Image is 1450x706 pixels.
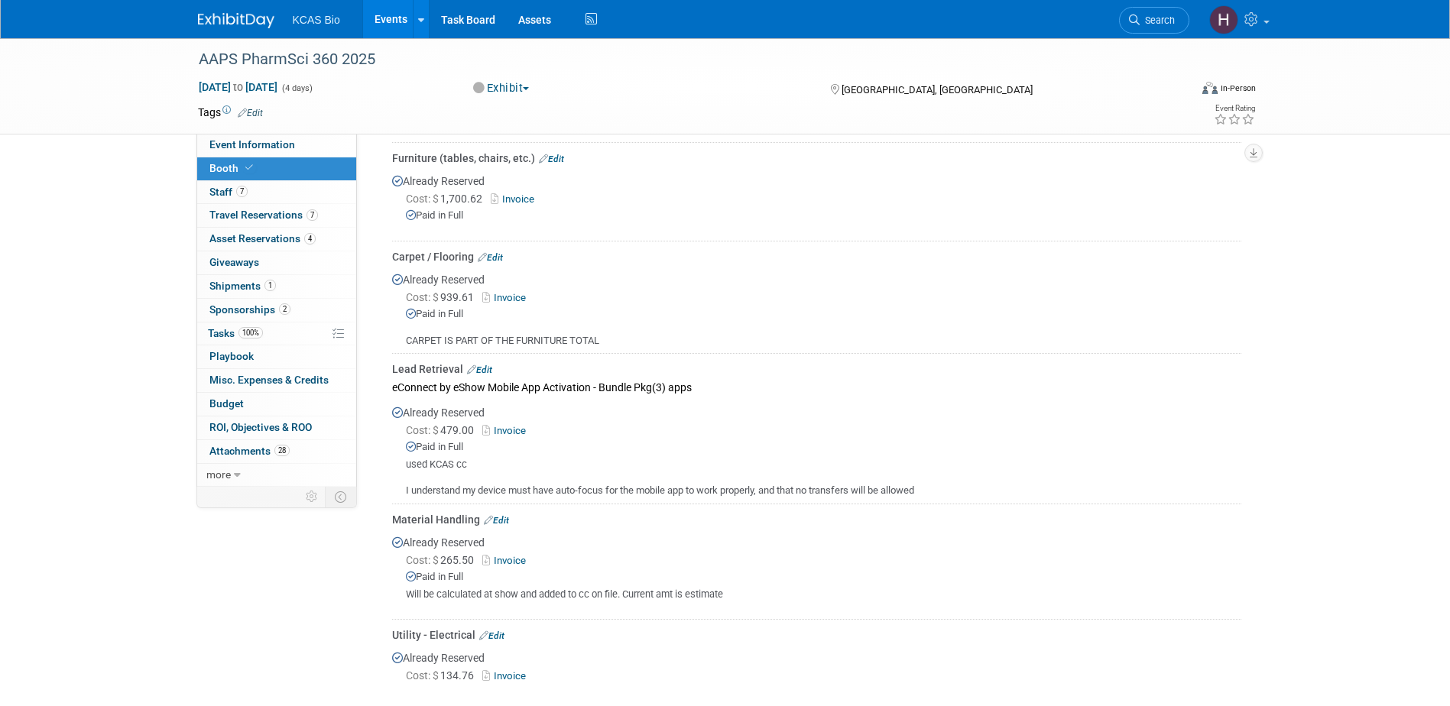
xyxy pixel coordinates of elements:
[197,440,356,463] a: Attachments28
[206,468,231,481] span: more
[197,393,356,416] a: Budget
[392,377,1241,397] div: eConnect by eShow Mobile App Activation - Bundle Pkg(3) apps
[209,421,312,433] span: ROI, Objectives & ROO
[392,527,1241,614] div: Already Reserved
[198,80,278,94] span: [DATE] [DATE]
[197,299,356,322] a: Sponsorships2
[209,162,256,174] span: Booth
[392,264,1241,348] div: Already Reserved
[406,458,1241,471] div: used KCAS cc
[264,280,276,291] span: 1
[406,424,480,436] span: 479.00
[198,105,263,120] td: Tags
[406,291,480,303] span: 939.61
[406,588,1241,601] div: Will be calculated at show and added to cc on file. Current amt is estimate
[392,249,1241,264] div: Carpet / Flooring
[479,630,504,641] a: Edit
[467,364,492,375] a: Edit
[236,186,248,197] span: 7
[209,445,290,457] span: Attachments
[197,345,356,368] a: Playbook
[406,570,1241,585] div: Paid in Full
[197,228,356,251] a: Asset Reservations4
[238,108,263,118] a: Edit
[209,374,329,386] span: Misc. Expenses & Credits
[1214,105,1255,112] div: Event Rating
[842,84,1033,96] span: [GEOGRAPHIC_DATA], [GEOGRAPHIC_DATA]
[281,83,313,93] span: (4 days)
[484,515,509,526] a: Edit
[478,252,503,263] a: Edit
[209,350,254,362] span: Playbook
[392,627,1241,643] div: Utility - Electrical
[209,232,316,245] span: Asset Reservations
[392,397,1241,497] div: Already Reserved
[406,424,440,436] span: Cost: $
[406,554,480,566] span: 265.50
[293,14,340,26] span: KCAS Bio
[406,193,488,205] span: 1,700.62
[197,134,356,157] a: Event Information
[197,181,356,204] a: Staff7
[1140,15,1175,26] span: Search
[406,669,480,682] span: 134.76
[468,80,535,96] button: Exhibit
[482,555,532,566] a: Invoice
[279,303,290,315] span: 2
[198,13,274,28] img: ExhibitDay
[491,193,540,205] a: Invoice
[209,280,276,292] span: Shipments
[197,251,356,274] a: Giveaways
[307,209,318,221] span: 7
[238,327,263,338] span: 100%
[209,209,318,221] span: Travel Reservations
[1202,82,1218,94] img: Format-Inperson.png
[392,151,1241,166] div: Furniture (tables, chairs, etc.)
[208,327,263,339] span: Tasks
[482,425,532,436] a: Invoice
[197,416,356,439] a: ROI, Objectives & ROO
[406,307,1241,322] div: Paid in Full
[197,369,356,392] a: Misc. Expenses & Credits
[392,166,1241,235] div: Already Reserved
[209,186,248,198] span: Staff
[231,81,245,93] span: to
[197,322,356,345] a: Tasks100%
[197,157,356,180] a: Booth
[304,233,316,245] span: 4
[1209,5,1238,34] img: Heather Sharbaugh
[209,303,290,316] span: Sponsorships
[209,397,244,410] span: Budget
[406,554,440,566] span: Cost: $
[245,164,253,172] i: Booth reservation complete
[392,512,1241,527] div: Material Handling
[209,138,295,151] span: Event Information
[197,275,356,298] a: Shipments1
[406,291,440,303] span: Cost: $
[1099,79,1257,102] div: Event Format
[406,440,1241,455] div: Paid in Full
[539,154,564,164] a: Edit
[197,464,356,487] a: more
[209,256,259,268] span: Giveaways
[392,471,1241,498] div: I understand my device must have auto-focus for the mobile app to work properly, and that no tran...
[325,487,356,507] td: Toggle Event Tabs
[482,670,532,682] a: Invoice
[299,487,326,507] td: Personalize Event Tab Strip
[392,322,1241,348] div: CARPET IS PART OF THE FURNITURE TOTAL
[392,643,1241,698] div: Already Reserved
[392,361,1241,377] div: Lead Retrieval
[482,292,532,303] a: Invoice
[406,209,1241,223] div: Paid in Full
[193,46,1166,73] div: AAPS PharmSci 360 2025
[1220,83,1256,94] div: In-Person
[274,445,290,456] span: 28
[197,204,356,227] a: Travel Reservations7
[406,193,440,205] span: Cost: $
[406,669,440,682] span: Cost: $
[1119,7,1189,34] a: Search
